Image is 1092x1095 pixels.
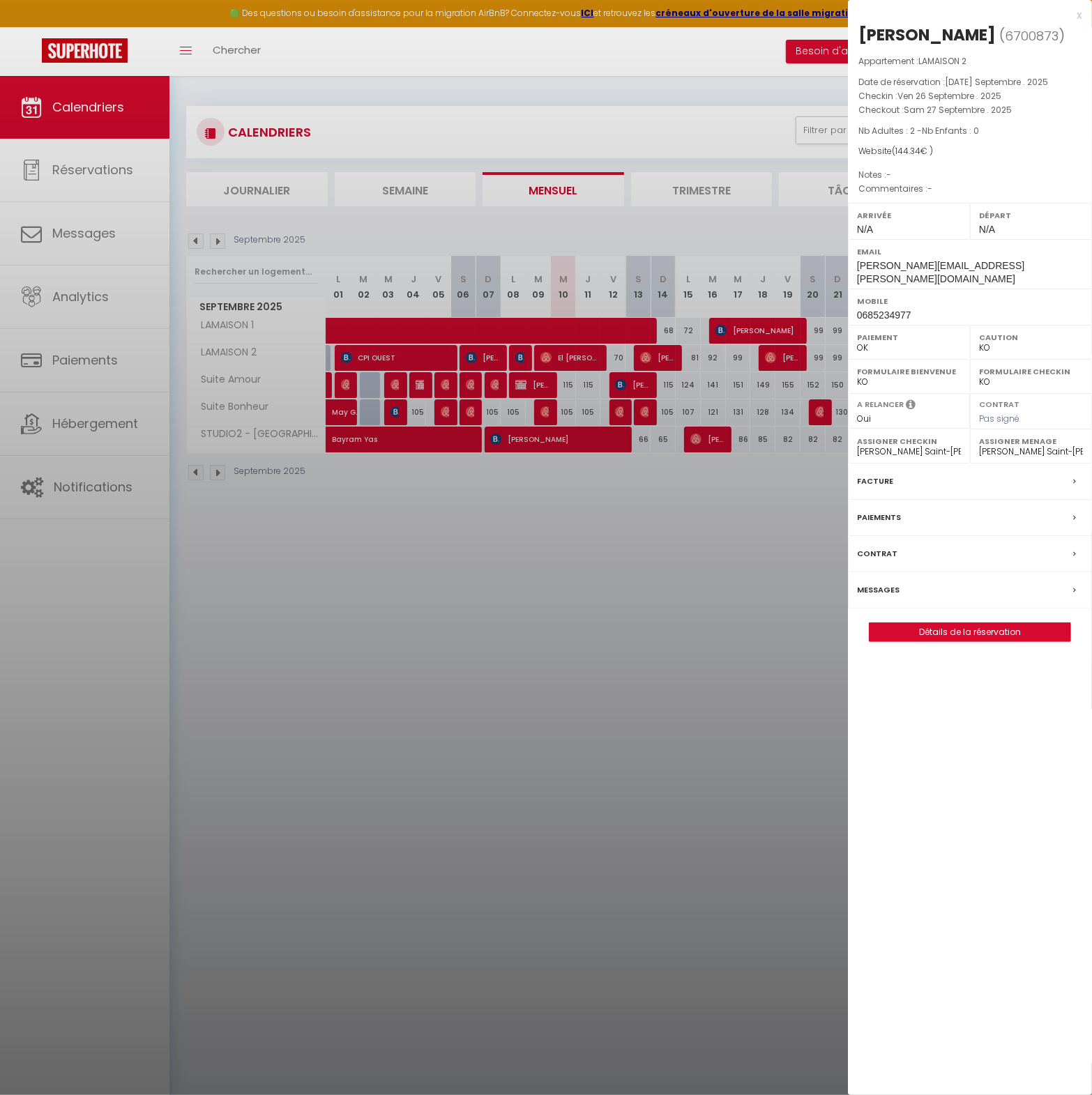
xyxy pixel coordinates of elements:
label: A relancer [857,399,904,411]
p: Date de réservation : [858,75,1082,89]
span: 0685234977 [857,309,911,321]
a: Détails de la réservation [870,623,1070,641]
span: ( ) [999,26,1065,45]
span: Nb Adultes : 2 - [858,125,979,137]
label: Paiements [857,510,901,525]
p: Checkin : [858,89,1082,103]
label: Caution [979,330,1083,344]
label: Départ [979,208,1083,222]
span: LAMAISON 2 [918,55,966,67]
i: Sélectionner OUI si vous souhaiter envoyer les séquences de messages post-checkout [906,399,916,414]
span: Pas signé [979,413,1019,424]
span: Sam 27 Septembre . 2025 [904,104,1012,116]
span: 144.34 [895,145,920,157]
label: Assigner Checkin [857,434,961,448]
span: Nb Enfants : 0 [922,125,979,137]
span: ( € ) [892,145,933,157]
label: Contrat [979,399,1019,408]
button: Ouvrir le widget de chat LiveChat [11,6,53,47]
p: Appartement : [858,54,1082,68]
p: Notes : [858,168,1082,182]
span: N/A [857,224,873,235]
span: [PERSON_NAME][EMAIL_ADDRESS][PERSON_NAME][DOMAIN_NAME] [857,260,1024,284]
label: Assigner Menage [979,434,1083,448]
label: Paiement [857,330,961,344]
p: Commentaires : [858,182,1082,196]
span: N/A [979,224,995,235]
label: Contrat [857,546,897,561]
button: Détails de la réservation [869,622,1071,642]
span: [DATE] Septembre . 2025 [945,76,1048,88]
div: Website [858,145,1082,158]
label: Messages [857,583,900,597]
div: [PERSON_NAME] [858,24,996,46]
label: Facture [857,474,893,489]
label: Formulaire Checkin [979,365,1083,378]
p: Checkout : [858,103,1082,117]
label: Formulaire Bienvenue [857,365,961,378]
label: Email [857,245,1083,259]
span: - [927,183,932,194]
span: Ven 26 Septembre . 2025 [897,90,1001,102]
span: 6700873 [1005,27,1059,45]
label: Arrivée [857,208,961,222]
div: x [848,7,1082,24]
span: - [886,169,891,181]
label: Mobile [857,294,1083,308]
